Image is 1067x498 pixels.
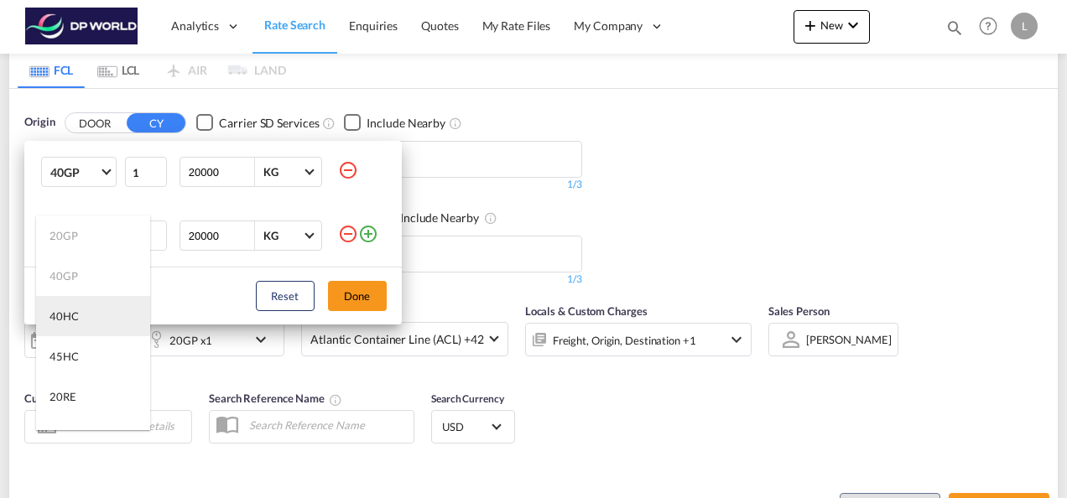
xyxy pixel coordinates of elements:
[49,309,79,324] div: 40HC
[49,268,78,283] div: 40GP
[49,349,79,364] div: 45HC
[49,389,76,404] div: 20RE
[49,228,78,243] div: 20GP
[49,429,76,444] div: 40RE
